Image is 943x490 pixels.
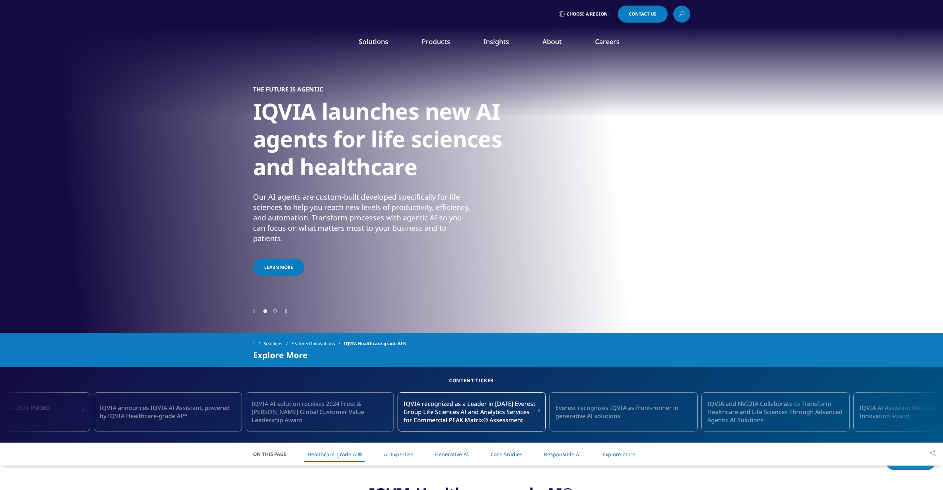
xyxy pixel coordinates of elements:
[246,392,394,431] a: IQVIA AI solution receives 2024 Frost & [PERSON_NAME] Global Customer Value Leadership Award
[253,350,308,359] span: Explore More
[491,451,522,458] a: Case Studies
[285,307,287,314] div: Next slide
[602,451,635,458] a: Explore more
[308,451,362,458] a: Healthcare-grade AI®
[263,337,291,350] a: Solutions
[404,400,538,424] span: IQVIA recognized as a Leader in [DATE] Everest Group Life Sciences AI and Analytics Services for ...
[273,309,277,313] span: Go to slide 2
[315,26,690,61] nav: Primary
[549,392,698,431] div: 2 / 18
[484,37,509,46] a: Insights
[264,264,293,270] span: Learn more
[253,56,690,307] div: 1 / 2
[291,337,344,350] a: Featured Innovations
[253,307,255,314] div: Previous slide
[359,37,388,46] a: Solutions
[555,404,692,420] span: Everest recognizes IQVIA as front-runner in generative AI solutions
[544,451,581,458] a: Responsible AI
[384,451,414,458] a: AI Expertise
[253,450,294,458] span: On This Page
[246,392,394,431] div: 18 / 18
[100,404,236,420] span: IQVIA announces IQVIA AI Assistant, powered by IQVIA Healthcare-grade AI™
[595,37,620,46] a: Careers
[263,309,267,313] span: Go to slide 1
[629,12,657,16] span: Contact Us
[253,259,304,276] a: Learn more
[398,392,546,431] a: IQVIA recognized as a Leader in [DATE] Everest Group Life Sciences AI and Analytics Services for ...
[253,86,323,93] h5: THE FUTURE IS AGENTIC
[253,192,470,244] div: Our AI agents are custom-built developed specifically for life sciences to help you reach new lev...
[253,97,531,185] h1: IQVIA launches new AI agents for life sciences and healthcare
[7,376,936,385] h5: Content Ticker
[707,400,844,424] span: IQVIA and NVIDIA Collaborate to Transform Healthcare and Life Sciences Through Advanced Agentic A...
[549,392,698,431] a: Everest recognizes IQVIA as front-runner in generative AI solutions
[701,392,850,431] a: IQVIA and NVIDIA Collaborate to Transform Healthcare and Life Sciences Through Advanced Agentic A...
[618,6,668,23] a: Contact Us
[252,400,388,424] span: IQVIA AI solution receives 2024 Frost & [PERSON_NAME] Global Customer Value Leadership Award
[701,392,850,431] div: 3 / 18
[94,392,242,431] div: 17 / 18
[422,37,450,46] a: Products
[398,392,546,431] div: 1 / 18
[435,451,469,458] a: Generative AI
[567,11,608,17] span: Choose a Region
[344,337,406,350] span: IQVIA Healthcare-grade AI®
[94,392,242,431] a: IQVIA announces IQVIA AI Assistant, powered by IQVIA Healthcare-grade AI™
[542,37,562,46] a: About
